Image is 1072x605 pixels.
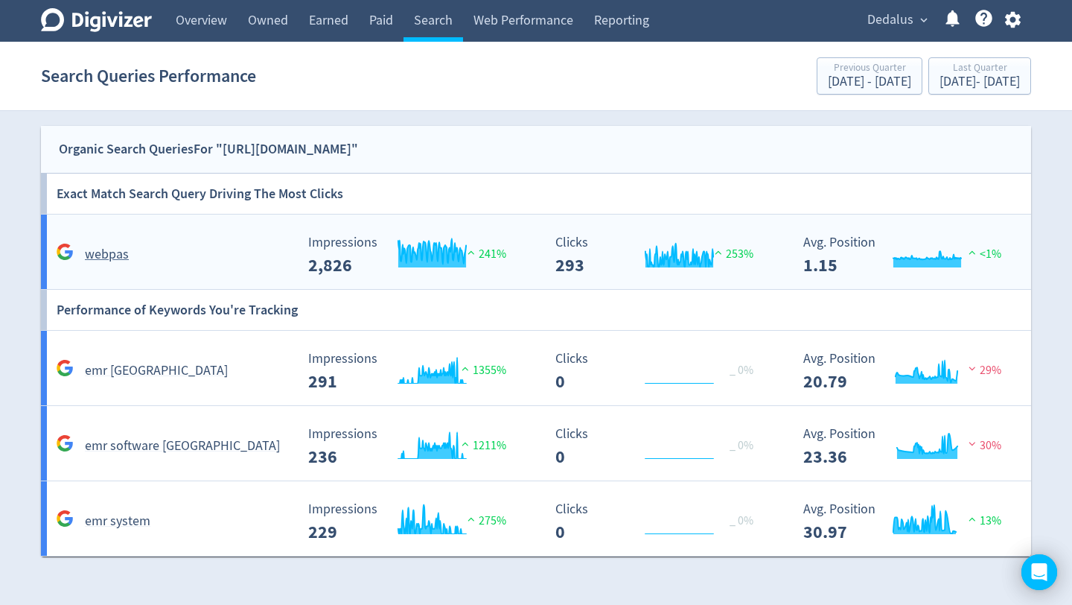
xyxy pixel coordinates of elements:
svg: Impressions 236 [301,427,524,466]
span: Dedalus [867,8,913,32]
svg: Impressions 2,826 [301,235,524,275]
button: Dedalus [862,8,931,32]
h1: Search Queries Performance [41,52,256,100]
h6: Exact Match Search Query Driving The Most Clicks [57,174,343,214]
span: 253% [711,247,753,262]
div: Open Intercom Messenger [1021,554,1057,590]
span: expand_more [917,13,931,27]
svg: Avg. Position 20.79 [796,352,1019,391]
svg: Clicks 0 [548,427,771,466]
h5: emr software [GEOGRAPHIC_DATA] [85,437,280,455]
span: 1355% [458,363,506,378]
button: Previous Quarter[DATE] - [DATE] [817,57,922,95]
a: emr system Impressions 229 Impressions 229 275% Clicks 0 Clicks 0 _ 0% Avg. Position 30.97 Avg. P... [41,481,1031,557]
span: _ 0% [730,438,753,453]
svg: Impressions 291 [301,352,524,391]
span: _ 0% [730,363,753,378]
img: positive-performance.svg [458,363,473,374]
img: negative-performance.svg [965,438,980,449]
span: 30% [965,438,1001,453]
img: positive-performance.svg [458,438,473,449]
svg: Clicks 0 [548,502,771,542]
div: Organic Search Queries For "[URL][DOMAIN_NAME]" [59,139,358,160]
span: 29% [965,363,1001,378]
img: positive-performance.svg [711,247,726,258]
svg: Clicks 0 [548,352,771,391]
svg: Impressions 229 [301,502,524,542]
img: positive-performance.svg [464,513,479,525]
img: positive-performance.svg [965,513,980,525]
svg: Clicks 293 [548,235,771,275]
svg: Avg. Position 1.15 [796,235,1019,275]
span: <1% [965,247,1001,262]
span: 275% [464,513,506,528]
svg: Avg. Position 30.97 [796,502,1019,542]
img: positive-performance.svg [965,247,980,258]
h6: Performance of Keywords You're Tracking [57,290,298,330]
div: [DATE] - [DATE] [939,75,1020,89]
span: 13% [965,513,1001,528]
span: _ 0% [730,513,753,528]
img: positive-performance.svg [464,247,479,258]
img: negative-performance.svg [965,363,980,374]
a: emr [GEOGRAPHIC_DATA] Impressions 291 Impressions 291 1355% Clicks 0 Clicks 0 _ 0% Avg. Position ... [41,331,1031,406]
span: 1211% [458,438,506,453]
div: Previous Quarter [828,63,911,75]
button: Last Quarter[DATE]- [DATE] [928,57,1031,95]
span: 241% [464,247,506,262]
a: emr software [GEOGRAPHIC_DATA] Impressions 236 Impressions 236 1211% Clicks 0 Clicks 0 _ 0% Avg. ... [41,406,1031,481]
svg: Avg. Position 23.36 [796,427,1019,466]
div: Last Quarter [939,63,1020,75]
h5: webpas [85,246,129,264]
h5: emr [GEOGRAPHIC_DATA] [85,362,228,380]
h5: emr system [85,513,150,530]
div: [DATE] - [DATE] [828,75,911,89]
a: webpas Impressions 2,826 Impressions 2,826 241% Clicks 293 Clicks 293 253% Avg. Position 1.15 Avg... [41,215,1031,290]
